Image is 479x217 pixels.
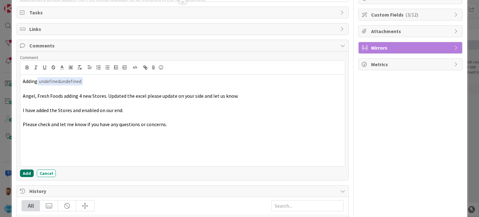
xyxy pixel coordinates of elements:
[23,93,238,99] span: Angel, Fresh Foods adding 4 new Stores. Updated the excel please update on your side and let us k...
[23,121,167,127] span: Please check and let me know if you have any questions or concerns.
[371,11,451,18] span: Custom Fields
[37,170,56,177] button: Cancel
[371,27,451,35] span: Attachments
[23,107,123,113] span: I have added the Stores and enabled on our end.
[29,9,337,16] span: Tasks
[271,200,344,211] input: Search...
[23,78,83,84] span: Adding
[20,170,34,177] button: Add
[22,200,40,211] div: All
[371,44,451,52] span: Mirrors
[405,12,418,18] span: ( 3/12 )
[371,61,451,68] span: Metrics
[39,78,81,84] span: undefined
[20,55,38,60] span: Comment
[29,25,337,33] span: Links
[29,42,337,49] span: Comments
[39,78,60,84] span: undefined
[29,187,337,195] span: History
